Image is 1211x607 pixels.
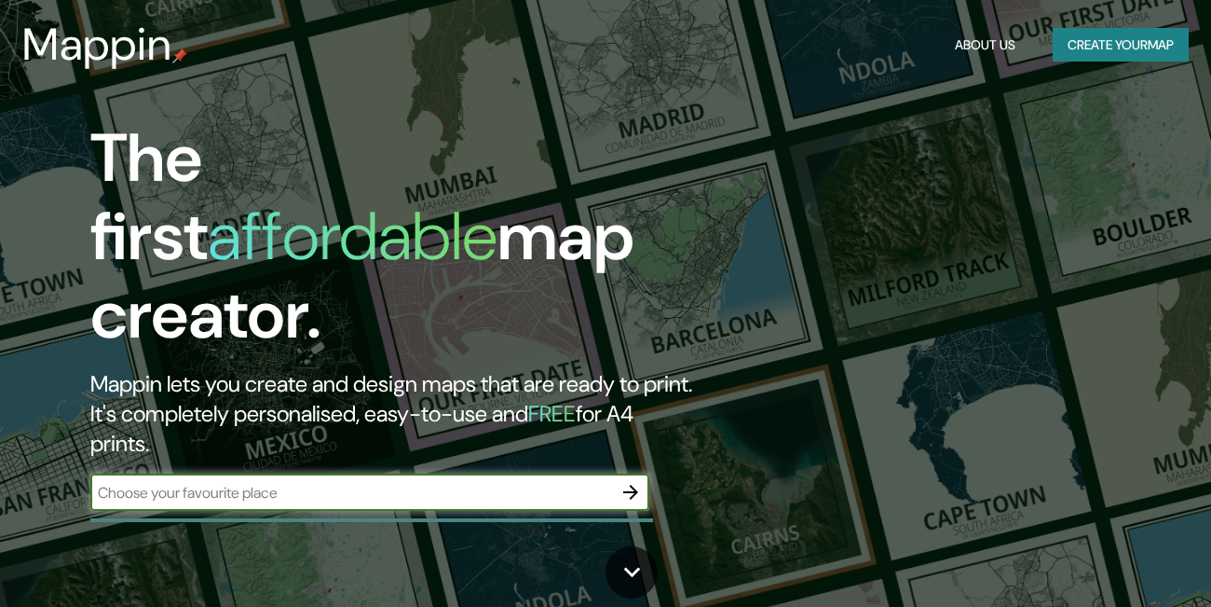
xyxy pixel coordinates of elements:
input: Choose your favourite place [90,482,612,504]
button: Create yourmap [1053,28,1189,62]
img: mappin-pin [172,48,187,63]
h1: The first map creator. [90,119,696,369]
iframe: Help widget launcher [1045,534,1191,586]
h2: Mappin lets you create and design maps that are ready to print. It's completely personalised, eas... [90,369,696,459]
button: About Us [947,28,1023,62]
h1: affordable [208,193,497,280]
h3: Mappin [22,19,172,71]
h5: FREE [528,399,576,428]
